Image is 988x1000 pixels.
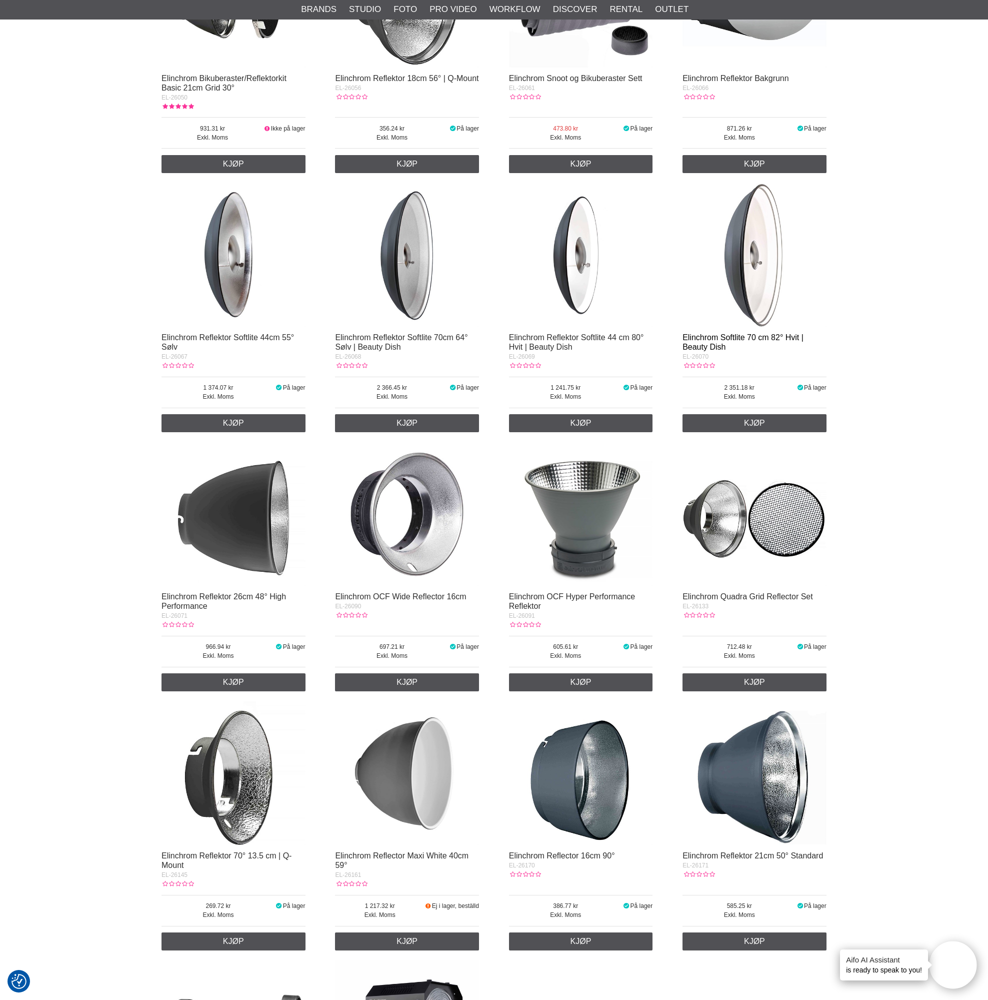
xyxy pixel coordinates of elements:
span: Exkl. Moms [509,651,622,660]
img: Revisit consent button [11,974,26,989]
span: EL-26145 [161,871,187,878]
span: Exkl. Moms [682,133,796,142]
img: Elinchrom Reflektor Softlite 44 cm 80° Hvit | Beauty Dish [509,183,653,327]
a: Elinchrom Reflektor Softlite 44cm 55° Sølv [161,333,294,351]
i: På lager [622,125,630,132]
div: is ready to speak to you! [840,949,928,980]
span: 2 351.18 [682,383,796,392]
span: Exkl. Moms [509,133,622,142]
span: Exkl. Moms [335,910,424,919]
a: Studio [349,3,381,16]
a: Kjøp [335,673,479,691]
a: Elinchrom Softlite 70 cm 82° Hvit | Beauty Dish [682,333,803,351]
i: På lager [796,125,804,132]
div: Kundevurdering: 0 [682,870,714,879]
a: Kjøp [509,155,653,173]
img: Elinchrom Reflector 16cm 90° [509,701,653,845]
a: Kjøp [161,673,305,691]
span: På lager [804,902,826,909]
span: Exkl. Moms [682,392,796,401]
span: På lager [804,125,826,132]
div: Kundevurdering: 0 [509,620,541,629]
span: På lager [804,643,826,650]
span: På lager [283,384,305,391]
i: På lager [796,384,804,391]
div: Kundevurdering: 0 [161,361,193,370]
a: Kjøp [161,414,305,432]
a: Elinchrom Reflektor 26cm 48° High Performance [161,592,286,610]
span: 712.48 [682,642,796,651]
a: Workflow [489,3,540,16]
i: På lager [622,902,630,909]
span: Exkl. Moms [335,392,448,401]
span: 931.31 [161,124,263,133]
span: På lager [630,902,653,909]
a: Elinchrom Quadra Grid Reflector Set [682,592,813,601]
span: På lager [630,384,653,391]
a: Kjøp [682,414,826,432]
a: Elinchrom Reflektor Bakgrunn [682,74,789,83]
div: Kundevurdering: 0 [161,620,193,629]
span: 585.25 [682,901,796,910]
span: Exkl. Moms [161,651,275,660]
span: EL-26090 [335,603,361,610]
span: På lager [630,125,653,132]
i: På lager [448,384,456,391]
a: Elinchrom Reflektor Softlite 70cm 64° Sølv | Beauty Dish [335,333,467,351]
h4: Aifo AI Assistant [846,954,922,965]
span: 605.61 [509,642,622,651]
span: EL-26061 [509,85,535,92]
span: EL-26056 [335,85,361,92]
div: Kundevurdering: 0 [509,93,541,102]
span: 871.26 [682,124,796,133]
span: Exkl. Moms [161,910,275,919]
span: Exkl. Moms [682,651,796,660]
a: Elinchrom OCF Wide Reflector 16cm [335,592,466,601]
img: Elinchrom Reflektor 26cm 48° High Performance [161,442,305,586]
img: Elinchrom OCF Wide Reflector 16cm [335,442,479,586]
i: Ikke på lager [263,125,271,132]
a: Elinchrom Reflektor Softlite 44 cm 80° Hvit | Beauty Dish [509,333,644,351]
div: Kundevurdering: 0 [335,361,367,370]
span: 473.80 [509,124,622,133]
span: EL-26171 [682,862,708,869]
img: Elinchrom Reflektor Softlite 70cm 64° Sølv | Beauty Dish [335,183,479,327]
span: EL-26069 [509,353,535,360]
span: EL-26161 [335,871,361,878]
span: På lager [456,125,479,132]
span: Ikke på lager [271,125,305,132]
span: På lager [456,643,479,650]
a: Kjøp [682,932,826,950]
span: 2 366.45 [335,383,448,392]
i: På lager [796,902,804,909]
i: På lager [448,125,456,132]
a: Elinchrom OCF Hyper Performance Reflektor [509,592,635,610]
span: På lager [456,384,479,391]
a: Elinchrom Bikuberaster/Reflektorkit Basic 21cm Grid 30° [161,74,286,92]
span: På lager [804,384,826,391]
span: 1 374.07 [161,383,275,392]
a: Discover [553,3,597,16]
i: På lager [622,384,630,391]
div: Kundevurdering: 0 [335,879,367,888]
img: Elinchrom Softlite 70 cm 82° Hvit | Beauty Dish [682,183,826,327]
a: Kjøp [161,932,305,950]
div: Kundevurdering: 5.00 [161,102,193,111]
img: Elinchrom OCF Hyper Performance Reflektor [509,442,653,586]
i: På lager [448,643,456,650]
i: På lager [622,643,630,650]
span: EL-26070 [682,353,708,360]
span: 1 217.32 [335,901,424,910]
span: Exkl. Moms [335,651,448,660]
i: Snart på lager [424,902,432,909]
span: 386.77 [509,901,622,910]
a: Kjøp [161,155,305,173]
a: Pro Video [429,3,476,16]
a: Elinchrom Snoot og Bikuberaster Sett [509,74,642,83]
a: Elinchrom Reflektor 21cm 50° Standard [682,851,823,860]
span: På lager [283,643,305,650]
span: EL-26067 [161,353,187,360]
span: EL-26071 [161,612,187,619]
a: Kjøp [682,155,826,173]
a: Elinchrom Reflector Maxi White 40cm 59° [335,851,468,869]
